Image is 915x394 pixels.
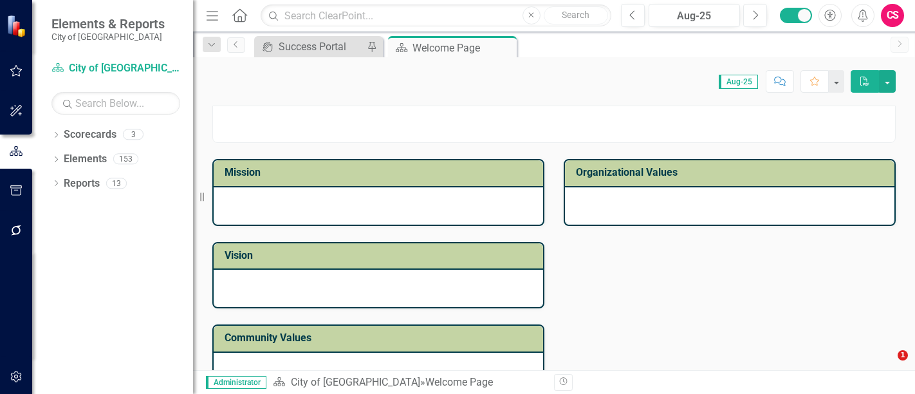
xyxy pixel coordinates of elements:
[225,167,537,178] h3: Mission
[51,92,180,115] input: Search Below...
[412,40,513,56] div: Welcome Page
[279,39,364,55] div: Success Portal
[719,75,758,89] span: Aug-25
[206,376,266,389] span: Administrator
[576,167,888,178] h3: Organizational Values
[425,376,493,388] div: Welcome Page
[273,375,544,390] div: »
[649,4,740,27] button: Aug-25
[653,8,735,24] div: Aug-25
[106,178,127,189] div: 13
[51,32,165,42] small: City of [GEOGRAPHIC_DATA]
[6,14,30,37] img: ClearPoint Strategy
[871,350,902,381] iframe: Intercom live chat
[51,61,180,76] a: City of [GEOGRAPHIC_DATA]
[544,6,608,24] button: Search
[291,376,420,388] a: City of [GEOGRAPHIC_DATA]
[64,127,116,142] a: Scorecards
[123,129,143,140] div: 3
[562,10,589,20] span: Search
[225,250,537,261] h3: Vision
[51,16,165,32] span: Elements & Reports
[881,4,904,27] button: CS
[257,39,364,55] a: Success Portal
[64,176,100,191] a: Reports
[64,152,107,167] a: Elements
[261,5,611,27] input: Search ClearPoint...
[225,332,537,344] h3: Community Values
[113,154,138,165] div: 153
[898,350,908,361] span: 1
